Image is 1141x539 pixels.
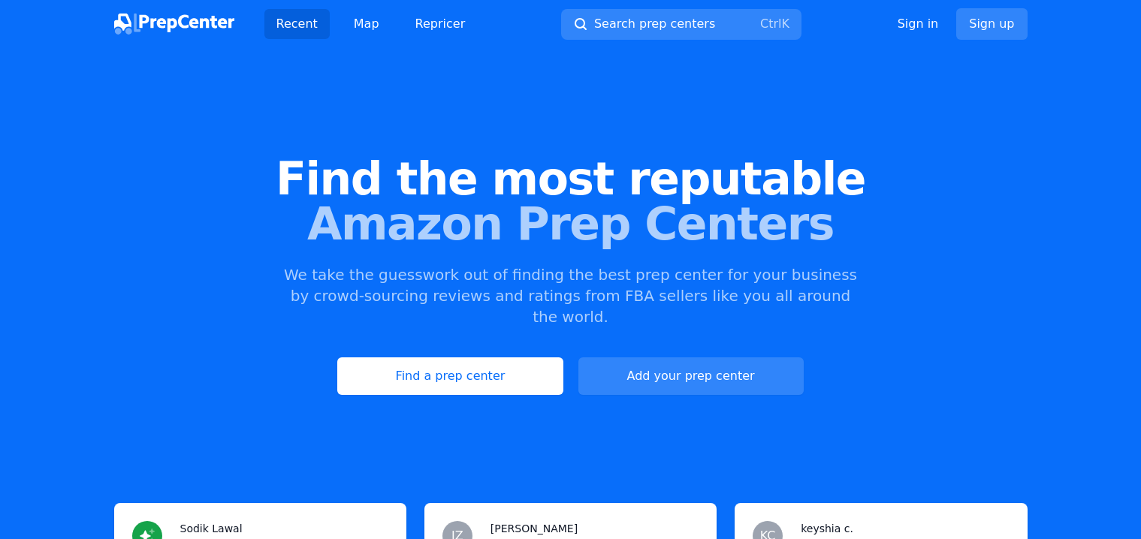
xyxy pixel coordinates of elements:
a: Recent [264,9,330,39]
a: Repricer [403,9,478,39]
h3: [PERSON_NAME] [491,521,578,536]
a: Find a prep center [337,357,563,395]
img: PrepCenter [114,14,234,35]
a: Map [342,9,391,39]
p: We take the guesswork out of finding the best prep center for your business by crowd-sourcing rev... [282,264,859,327]
a: Add your prep center [578,357,804,395]
h3: keyshia c. [801,521,853,536]
kbd: Ctrl [760,17,781,31]
span: Find the most reputable [24,156,1117,201]
button: Search prep centersCtrlK [561,9,801,40]
a: Sign in [898,15,939,33]
kbd: K [781,17,789,31]
span: Amazon Prep Centers [24,201,1117,246]
span: Search prep centers [594,15,715,33]
a: Sign up [956,8,1027,40]
h3: Sodik Lawal [180,521,243,536]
